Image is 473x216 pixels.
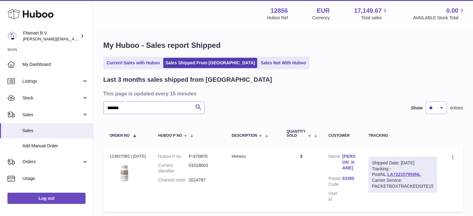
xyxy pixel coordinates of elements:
[189,163,219,174] dd: 01018003
[103,40,463,50] h1: My Huboo - Sales report Shipped
[413,7,466,21] a: 0.00 AVAILABLE Stock Total
[189,154,219,159] dd: P-970876
[232,154,274,159] div: Himero
[372,177,434,189] div: Carrier Service: PACKETBOXTRACKEDSITE15
[342,154,356,171] a: [PERSON_NAME]
[22,95,82,101] span: Stock
[271,7,288,15] strong: 12856
[104,58,162,68] a: Current Sales with Huboo
[7,31,17,41] img: jonathan@leaderoo.com
[158,154,189,159] dt: Huboo P no
[328,154,342,173] dt: Name
[158,163,189,174] dt: Current identifier
[369,157,437,193] div: Tracking - PostNL:
[342,176,356,182] a: 83395
[103,90,461,97] h3: This page is updated every 15 minutes
[267,15,288,21] div: Huboo Ref
[312,15,330,21] div: Currency
[413,15,466,21] span: AVAILABLE Stock Total
[328,134,356,138] div: Customer
[22,128,88,134] span: Sales
[411,105,423,111] label: Show
[158,177,189,183] dt: Channel order
[369,134,437,138] div: Tracking
[22,176,88,182] span: Usage
[23,36,125,41] span: [PERSON_NAME][EMAIL_ADDRESS][DOMAIN_NAME]
[328,176,342,187] dt: Postal Code
[189,177,219,183] dd: 2014787
[387,172,421,177] a: LA722157959NL
[109,134,130,138] span: Order No
[7,193,86,204] a: Log out
[23,30,79,42] div: Fitsmart B.V.
[258,58,308,68] a: Sales Not With Huboo
[109,154,146,159] div: 123827083 | [DATE]
[158,134,182,138] span: Huboo P no
[281,147,322,212] td: 3
[354,7,382,15] span: 17,149.67
[354,7,389,21] a: 17,149.67 Total sales
[22,62,88,67] span: My Dashboard
[328,191,342,202] dt: User Id
[22,143,88,149] span: Add Manual Order
[361,15,389,21] span: Total sales
[287,130,306,138] span: Quantity Sold
[22,78,82,84] span: Listings
[232,134,257,138] span: Description
[163,58,257,68] a: Sales Shipped From [GEOGRAPHIC_DATA]
[22,112,82,118] span: Sales
[317,7,330,15] strong: EUR
[446,7,458,15] span: 0.00
[109,161,141,184] img: 128561711358723.png
[103,76,272,84] h2: Last 3 months sales shipped from [GEOGRAPHIC_DATA]
[372,160,434,166] div: Shipped Date: [DATE]
[22,159,82,165] span: Orders
[450,105,463,111] span: entries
